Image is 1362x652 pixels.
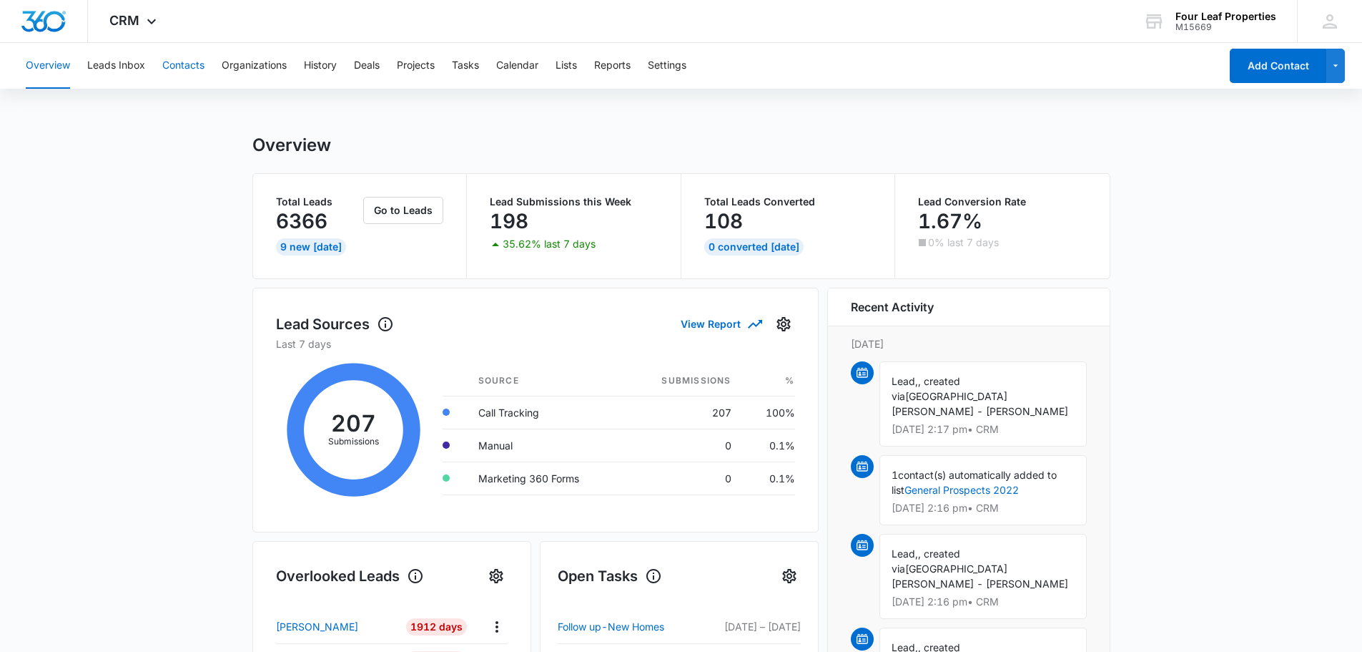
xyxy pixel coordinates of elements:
a: Follow up-New Homes [558,618,707,636]
td: 0 [625,462,743,495]
button: Settings [778,565,801,588]
td: Manual [467,429,625,462]
span: Lead, [892,375,918,387]
a: [PERSON_NAME] [276,619,396,634]
p: [DATE] 2:16 pm • CRM [892,503,1075,513]
h1: Lead Sources [276,313,394,335]
span: , created via [892,375,960,402]
button: Go to Leads [363,197,443,224]
p: 6366 [276,210,327,233]
button: Organizations [222,43,287,89]
th: % [743,366,795,396]
td: 0.1% [743,462,795,495]
p: [DATE] 2:17 pm • CRM [892,424,1075,434]
td: 0.1% [743,429,795,462]
h1: Open Tasks [558,565,662,587]
span: 1 [892,469,898,481]
p: [DATE] 2:16 pm • CRM [892,597,1075,607]
button: Settings [485,565,508,588]
span: , created via [892,548,960,575]
p: 198 [490,210,528,233]
div: account id [1175,22,1276,32]
p: 1.67% [918,210,982,233]
span: [GEOGRAPHIC_DATA][PERSON_NAME] - [PERSON_NAME] [892,563,1068,590]
span: CRM [109,13,139,28]
span: contact(s) automatically added to list [892,469,1057,496]
div: account name [1175,11,1276,22]
p: [PERSON_NAME] [276,619,358,634]
p: Last 7 days [276,336,795,351]
button: Settings [772,313,795,336]
th: Submissions [625,366,743,396]
button: Deals [354,43,380,89]
span: [GEOGRAPHIC_DATA][PERSON_NAME] - [PERSON_NAME] [892,390,1068,417]
button: Settings [648,43,686,89]
h1: Overview [252,135,331,156]
p: 35.62% last 7 days [503,239,596,249]
p: [DATE] [851,336,1087,351]
p: Lead Conversion Rate [918,197,1087,207]
div: 0 Converted [DATE] [704,238,804,256]
button: History [304,43,337,89]
div: 1912 Days [406,618,467,636]
th: Source [467,366,625,396]
button: Contacts [162,43,204,89]
a: Go to Leads [363,204,443,216]
p: Total Leads [276,197,361,207]
p: Total Leads Converted [704,197,872,207]
div: 9 New [DATE] [276,238,346,256]
button: Projects [397,43,435,89]
button: Add Contact [1230,49,1326,83]
td: 207 [625,396,743,429]
td: Call Tracking [467,396,625,429]
td: 0 [625,429,743,462]
button: View Report [681,311,761,336]
button: Lists [556,43,577,89]
p: [DATE] – [DATE] [707,619,801,634]
p: 108 [704,210,743,233]
button: Tasks [452,43,479,89]
a: General Prospects 2022 [904,484,1019,496]
button: Leads Inbox [87,43,145,89]
span: Lead, [892,548,918,560]
h1: Overlooked Leads [276,565,424,587]
p: 0% last 7 days [928,238,999,248]
button: Reports [594,43,631,89]
button: Actions [485,615,508,638]
p: Lead Submissions this Week [490,197,658,207]
button: Calendar [496,43,538,89]
td: 100% [743,396,795,429]
button: Overview [26,43,70,89]
td: Marketing 360 Forms [467,462,625,495]
h6: Recent Activity [851,298,934,316]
